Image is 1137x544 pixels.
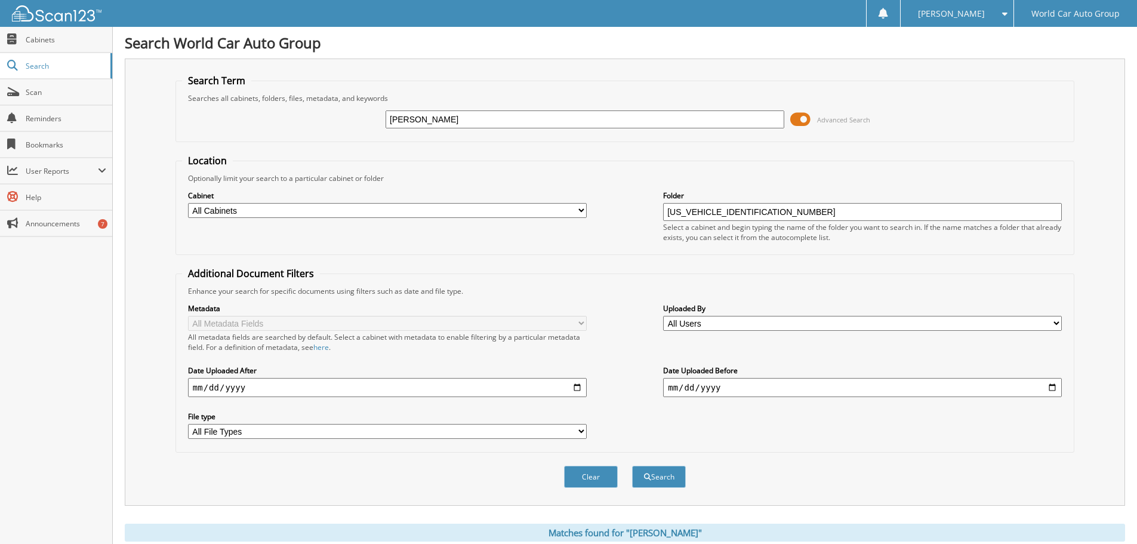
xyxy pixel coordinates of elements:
h1: Search World Car Auto Group [125,33,1125,53]
img: scan123-logo-white.svg [12,5,101,21]
div: Matches found for "[PERSON_NAME]" [125,524,1125,542]
input: start [188,378,587,397]
button: Search [632,466,686,488]
label: Date Uploaded Before [663,365,1062,376]
div: Select a cabinet and begin typing the name of the folder you want to search in. If the name match... [663,222,1062,242]
span: [PERSON_NAME] [918,10,985,17]
label: Metadata [188,303,587,314]
span: Search [26,61,104,71]
span: Reminders [26,113,106,124]
div: Enhance your search for specific documents using filters such as date and file type. [182,286,1068,296]
label: Uploaded By [663,303,1062,314]
span: Advanced Search [817,115,870,124]
input: end [663,378,1062,397]
span: World Car Auto Group [1031,10,1120,17]
label: Cabinet [188,190,587,201]
span: Scan [26,87,106,97]
span: Cabinets [26,35,106,45]
div: 7 [98,219,107,229]
button: Clear [564,466,618,488]
span: Help [26,192,106,202]
label: Folder [663,190,1062,201]
div: Optionally limit your search to a particular cabinet or folder [182,173,1068,183]
a: here [313,342,329,352]
div: Searches all cabinets, folders, files, metadata, and keywords [182,93,1068,103]
label: File type [188,411,587,422]
label: Date Uploaded After [188,365,587,376]
span: User Reports [26,166,98,176]
legend: Location [182,154,233,167]
legend: Additional Document Filters [182,267,320,280]
legend: Search Term [182,74,251,87]
div: All metadata fields are searched by default. Select a cabinet with metadata to enable filtering b... [188,332,587,352]
span: Bookmarks [26,140,106,150]
iframe: Chat Widget [1077,487,1137,544]
span: Announcements [26,219,106,229]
